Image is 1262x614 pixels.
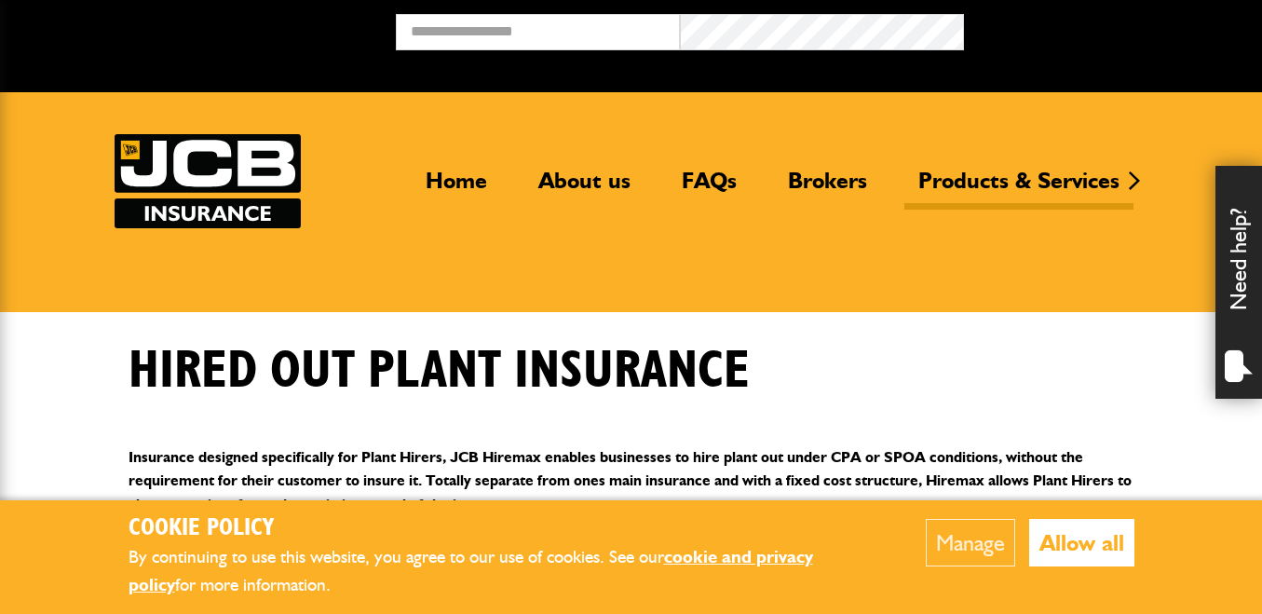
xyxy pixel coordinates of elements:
p: Insurance designed specifically for Plant Hirers, JCB Hiremax enables businesses to hire plant ou... [129,445,1134,517]
a: JCB Insurance Services [115,134,301,228]
a: FAQs [668,167,751,210]
h1: Hired out plant insurance [129,340,750,403]
button: Allow all [1029,519,1134,566]
a: Brokers [774,167,881,210]
img: JCB Insurance Services logo [115,134,301,228]
button: Broker Login [964,14,1248,43]
div: Need help? [1215,166,1262,399]
a: Home [412,167,501,210]
p: By continuing to use this website, you agree to our use of cookies. See our for more information. [129,543,869,600]
h2: Cookie Policy [129,514,869,543]
button: Manage [926,519,1015,566]
a: Products & Services [904,167,1133,210]
a: cookie and privacy policy [129,546,813,596]
a: About us [524,167,645,210]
